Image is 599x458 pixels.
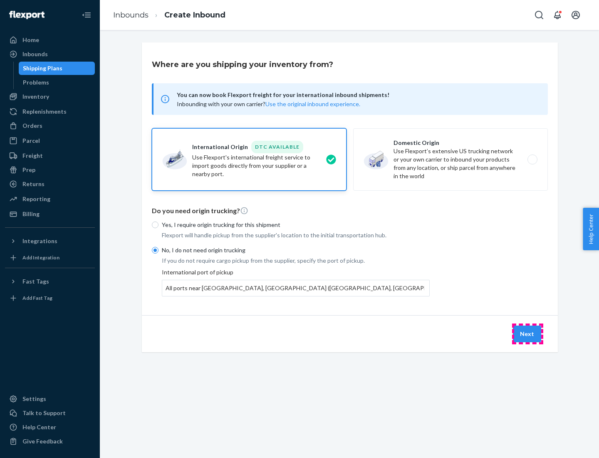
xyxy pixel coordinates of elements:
[22,210,40,218] div: Billing
[5,275,95,288] button: Fast Tags
[164,10,225,20] a: Create Inbound
[106,3,232,27] ol: breadcrumbs
[19,76,95,89] a: Problems
[19,62,95,75] a: Shipping Plans
[22,152,43,160] div: Freight
[22,254,59,261] div: Add Integration
[5,119,95,132] a: Orders
[22,409,66,417] div: Talk to Support
[152,59,333,70] h3: Where are you shipping your inventory from?
[22,395,46,403] div: Settings
[531,7,547,23] button: Open Search Box
[22,237,57,245] div: Integrations
[5,192,95,206] a: Reporting
[22,50,48,58] div: Inbounds
[22,423,56,431] div: Help Center
[5,105,95,118] a: Replenishments
[152,222,158,228] input: Yes, I require origin trucking for this shipment
[113,10,149,20] a: Inbounds
[22,195,50,203] div: Reporting
[23,64,62,72] div: Shipping Plans
[22,294,52,301] div: Add Fast Tag
[23,78,49,87] div: Problems
[5,163,95,177] a: Prep
[5,234,95,248] button: Integrations
[5,406,95,420] a: Talk to Support
[162,246,430,254] p: No, I do not need origin trucking
[22,180,45,188] div: Returns
[177,90,538,100] span: You can now book Flexport freight for your international inbound shipments!
[265,100,360,108] button: Use the original inbound experience.
[513,326,541,342] button: Next
[549,7,566,23] button: Open notifications
[5,90,95,103] a: Inventory
[5,33,95,47] a: Home
[22,437,63,446] div: Give Feedback
[5,251,95,264] a: Add Integration
[5,291,95,305] a: Add Fast Tag
[152,206,548,216] p: Do you need origin trucking?
[22,36,39,44] div: Home
[5,421,95,434] a: Help Center
[567,7,584,23] button: Open account menu
[162,268,430,296] div: International port of pickup
[5,392,95,406] a: Settings
[583,208,599,250] button: Help Center
[5,47,95,61] a: Inbounds
[5,149,95,162] a: Freight
[5,435,95,448] button: Give Feedback
[22,166,35,174] div: Prep
[162,256,430,265] p: If you do not require cargo pickup from the supplier, specify the port of pickup.
[22,92,49,101] div: Inventory
[9,11,45,19] img: Flexport logo
[22,277,49,286] div: Fast Tags
[5,134,95,147] a: Parcel
[152,247,158,254] input: No, I do not need origin trucking
[22,107,67,116] div: Replenishments
[177,100,360,107] span: Inbounding with your own carrier?
[162,231,430,239] p: Flexport will handle pickup from the supplier's location to the initial transportation hub.
[78,7,95,23] button: Close Navigation
[162,221,430,229] p: Yes, I require origin trucking for this shipment
[5,207,95,221] a: Billing
[5,177,95,191] a: Returns
[22,137,40,145] div: Parcel
[22,122,42,130] div: Orders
